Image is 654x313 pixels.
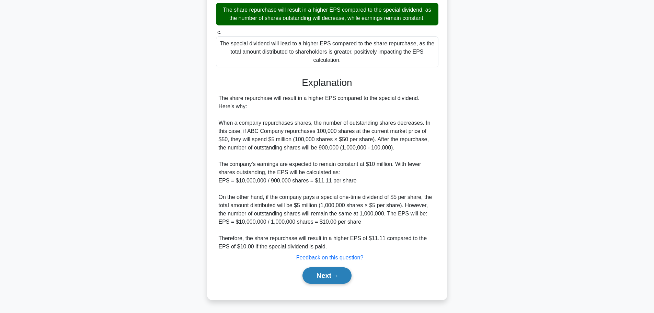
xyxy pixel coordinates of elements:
[296,255,364,260] a: Feedback on this question?
[302,267,352,284] button: Next
[219,94,436,251] div: The share repurchase will result in a higher EPS compared to the special dividend. Here's why: Wh...
[217,29,221,35] span: c.
[216,36,438,67] div: The special dividend will lead to a higher EPS compared to the share repurchase, as the total amo...
[216,3,438,25] div: The share repurchase will result in a higher EPS compared to the special dividend, as the number ...
[220,77,434,89] h3: Explanation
